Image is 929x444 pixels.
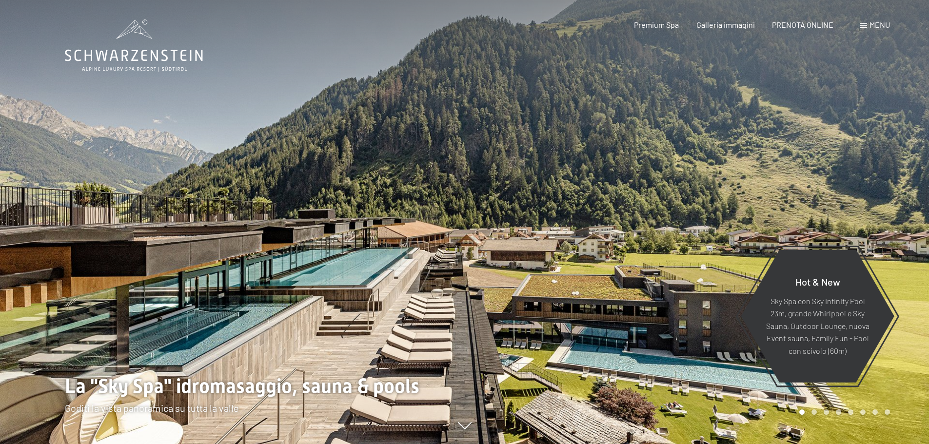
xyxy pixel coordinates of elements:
div: Carousel Page 8 [885,409,890,415]
div: Carousel Page 1 (Current Slide) [799,409,805,415]
div: Carousel Pagination [796,409,890,415]
span: Menu [870,20,890,29]
div: Carousel Page 2 [811,409,817,415]
a: Premium Spa [634,20,679,29]
div: Carousel Page 7 [872,409,878,415]
div: Carousel Page 4 [836,409,841,415]
a: Hot & New Sky Spa con Sky infinity Pool 23m, grande Whirlpool e Sky Sauna, Outdoor Lounge, nuova ... [740,249,895,383]
p: Sky Spa con Sky infinity Pool 23m, grande Whirlpool e Sky Sauna, Outdoor Lounge, nuova Event saun... [765,294,870,357]
div: Carousel Page 5 [848,409,853,415]
div: Carousel Page 6 [860,409,866,415]
a: PRENOTA ONLINE [772,20,833,29]
a: Galleria immagini [696,20,755,29]
span: Hot & New [795,275,840,287]
div: Carousel Page 3 [824,409,829,415]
